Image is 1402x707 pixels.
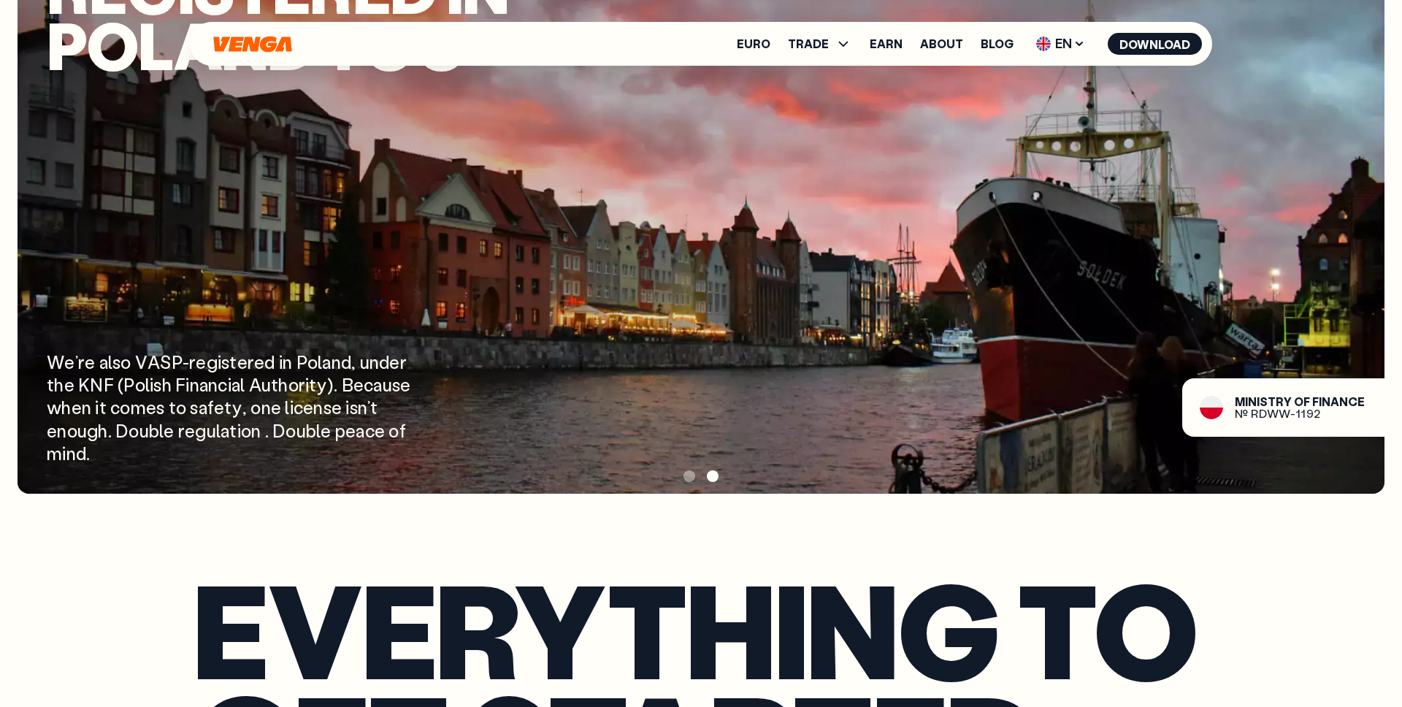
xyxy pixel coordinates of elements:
[1306,408,1314,419] span: 9
[278,373,288,396] span: h
[118,373,123,396] span: (
[1339,396,1348,408] span: n
[305,373,309,396] span: i
[1245,396,1248,408] span: i
[57,419,66,442] span: n
[1303,396,1310,408] span: f
[146,396,156,419] span: e
[332,351,341,373] span: n
[120,351,131,373] span: o
[47,396,61,419] span: w
[1248,396,1257,408] span: n
[285,396,289,419] span: l
[303,396,313,419] span: e
[317,373,327,396] span: y
[216,419,221,442] span: l
[788,35,852,53] span: TRADE
[1330,396,1339,408] span: a
[737,38,770,50] a: Euro
[47,442,62,465] span: m
[196,351,206,373] span: e
[212,36,294,53] svg: Home
[54,373,64,396] span: h
[77,419,87,442] span: u
[267,17,314,73] span: d
[224,396,231,419] span: t
[90,373,103,396] span: N
[160,351,171,373] span: S
[221,17,267,73] span: n
[383,373,392,396] span: u
[86,17,138,73] span: o
[135,351,148,373] span: V
[1036,37,1051,51] img: flag-uk
[1267,408,1279,419] span: W
[327,373,334,396] span: )
[207,396,214,419] span: f
[145,373,150,396] span: l
[307,351,318,373] span: o
[162,373,172,396] span: h
[104,373,114,396] span: F
[248,351,254,373] span: r
[342,373,353,396] span: B
[108,419,112,442] span: .
[64,351,74,373] span: e
[1290,408,1295,419] span: -
[388,419,399,442] span: o
[231,373,240,396] span: a
[288,373,299,396] span: o
[351,351,356,373] span: ,
[323,396,332,419] span: s
[283,351,292,373] span: n
[67,419,77,442] span: o
[415,17,467,73] span: o
[1108,33,1202,55] button: Download
[1301,408,1306,419] span: 1
[360,351,369,373] span: u
[261,396,271,419] span: n
[373,373,382,396] span: a
[189,351,196,373] span: r
[345,396,349,419] span: i
[47,419,57,442] span: e
[296,419,306,442] span: u
[1312,396,1319,408] span: F
[1235,408,1249,419] span: №
[99,351,108,373] span: a
[379,351,389,373] span: d
[370,396,378,419] span: t
[309,373,316,396] span: t
[870,38,903,50] a: Earn
[261,373,271,396] span: u
[221,351,229,373] span: s
[148,351,160,373] span: A
[249,373,261,396] span: A
[306,419,316,442] span: b
[123,373,134,396] span: P
[190,396,198,419] span: s
[356,419,364,442] span: a
[254,351,264,373] span: e
[1314,408,1320,419] span: 2
[271,396,281,419] span: e
[1259,408,1267,419] span: D
[153,373,161,396] span: s
[72,396,82,419] span: e
[120,396,130,419] span: o
[218,373,227,396] span: c
[129,419,139,442] span: o
[250,396,261,419] span: o
[110,396,120,419] span: c
[345,419,356,442] span: e
[174,17,221,73] span: a
[1200,396,1223,419] img: flag-pl
[1357,396,1365,408] span: e
[199,373,208,396] span: a
[135,373,145,396] span: o
[218,351,221,373] span: i
[318,351,322,373] span: l
[1319,396,1322,408] span: i
[1235,396,1245,408] span: M
[363,17,415,73] span: o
